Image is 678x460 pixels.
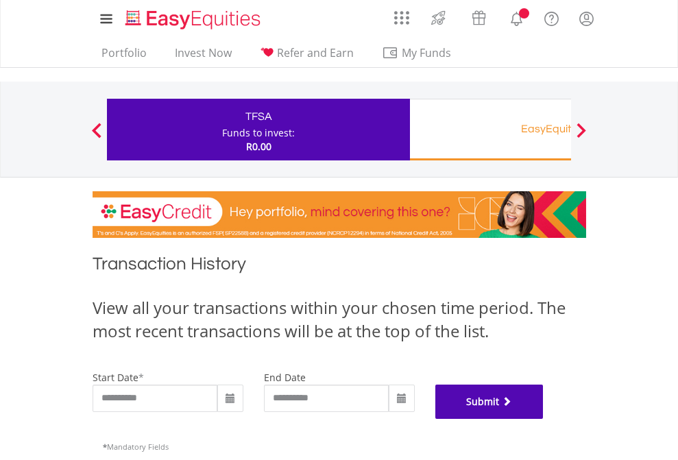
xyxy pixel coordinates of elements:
[93,252,586,282] h1: Transaction History
[93,371,138,384] label: start date
[435,385,544,419] button: Submit
[382,44,472,62] span: My Funds
[499,3,534,31] a: Notifications
[459,3,499,29] a: Vouchers
[120,3,266,31] a: Home page
[427,7,450,29] img: thrive-v2.svg
[277,45,354,60] span: Refer and Earn
[264,371,306,384] label: end date
[169,46,237,67] a: Invest Now
[83,130,110,143] button: Previous
[394,10,409,25] img: grid-menu-icon.svg
[96,46,152,67] a: Portfolio
[569,3,604,34] a: My Profile
[385,3,418,25] a: AppsGrid
[246,140,271,153] span: R0.00
[123,8,266,31] img: EasyEquities_Logo.png
[568,130,595,143] button: Next
[222,126,295,140] div: Funds to invest:
[93,296,586,343] div: View all your transactions within your chosen time period. The most recent transactions will be a...
[103,441,169,452] span: Mandatory Fields
[93,191,586,238] img: EasyCredit Promotion Banner
[254,46,359,67] a: Refer and Earn
[468,7,490,29] img: vouchers-v2.svg
[115,107,402,126] div: TFSA
[534,3,569,31] a: FAQ's and Support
